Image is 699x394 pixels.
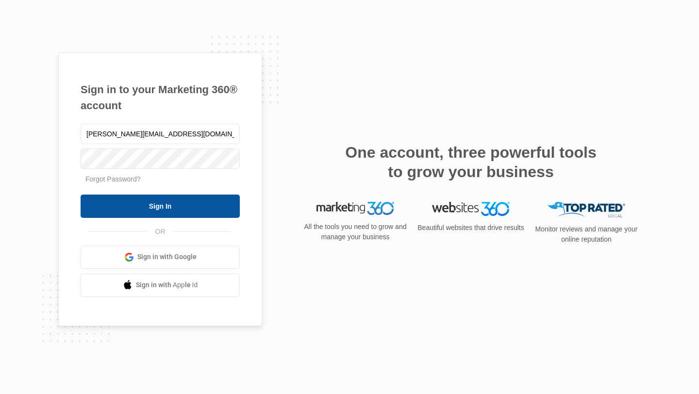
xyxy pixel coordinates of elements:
img: Marketing 360 [316,202,394,215]
p: All the tools you need to grow and manage your business [301,222,410,242]
p: Beautiful websites that drive results [416,223,525,233]
input: Sign In [81,195,240,218]
a: Sign in with Apple Id [81,274,240,297]
a: Forgot Password? [85,175,141,183]
a: Sign in with Google [81,246,240,269]
input: Email [81,124,240,144]
span: Sign in with Google [137,252,197,262]
h1: Sign in to your Marketing 360® account [81,82,240,114]
img: Websites 360 [432,202,510,216]
p: Monitor reviews and manage your online reputation [532,224,641,245]
img: Top Rated Local [548,202,625,218]
span: OR [149,227,172,237]
span: Sign in with Apple Id [136,280,198,290]
h2: One account, three powerful tools to grow your business [342,143,599,181]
